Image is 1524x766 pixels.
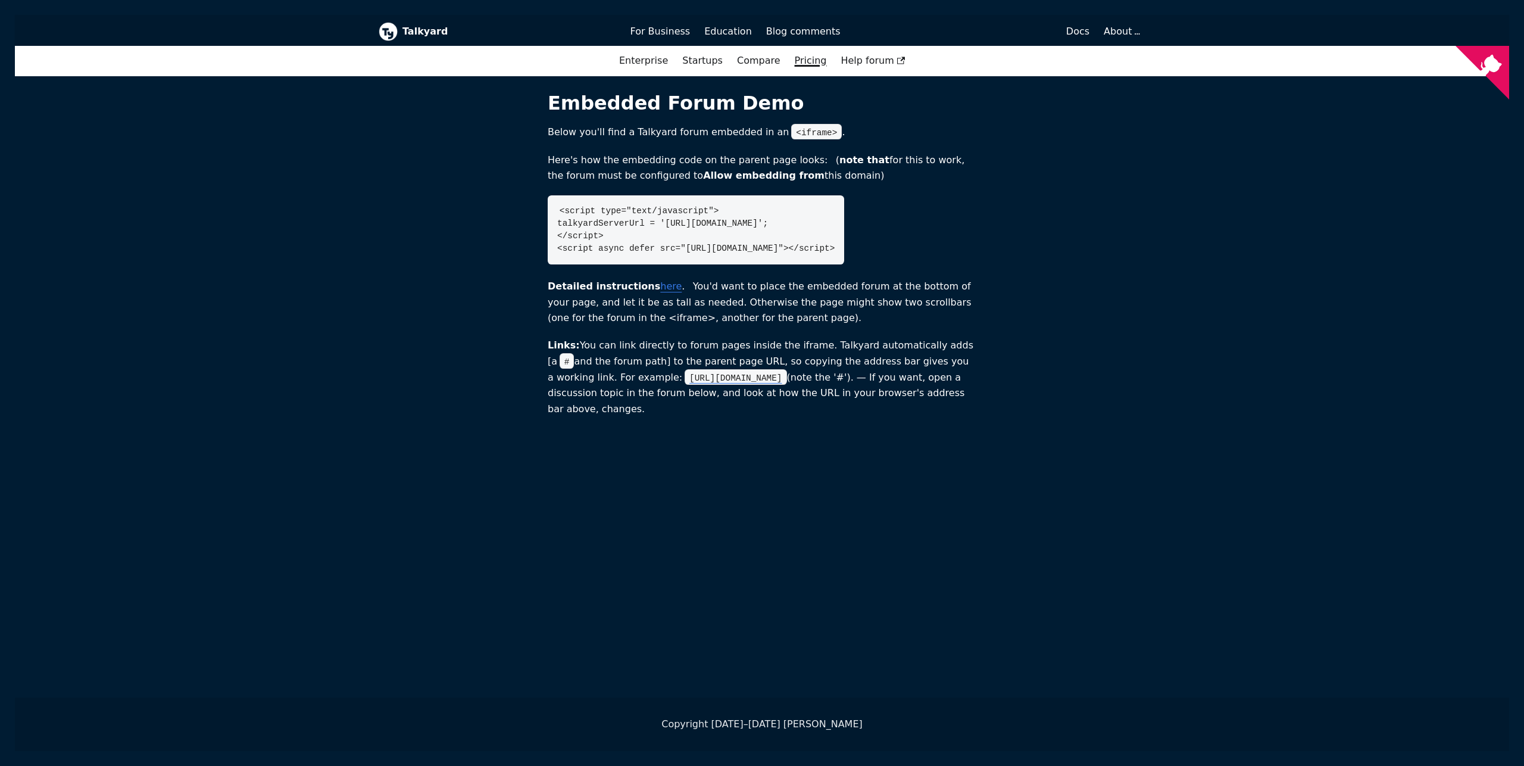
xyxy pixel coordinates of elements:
[560,353,574,369] code: #
[791,124,842,139] code: <iframe>
[675,51,730,71] a: Startups
[548,91,976,115] h1: Embedded Forum Demo
[612,51,675,71] a: Enterprise
[548,152,976,184] p: Here's how the embedding code on the parent page looks: ( for this to work, the forum must be con...
[402,24,614,39] b: Talkyard
[848,21,1097,42] a: Docs
[685,369,786,385] code: [URL][DOMAIN_NAME]
[548,340,580,351] b: Links:
[697,21,759,42] a: Education
[379,22,398,41] img: Talkyard logo
[704,26,752,37] span: Education
[548,281,660,292] b: Detailed instructions
[839,154,889,166] b: note that
[548,124,976,141] p: Below you'll find a Talkyard forum embedded in an .
[548,338,976,417] p: You can link directly to forum pages inside the iframe. Talkyard automatically adds [a and the fo...
[759,21,848,42] a: Blog comments
[1066,26,1089,37] span: Docs
[1104,26,1138,37] a: About
[557,206,835,253] code: <script type="text/javascript"> talkyardServerUrl = '[URL][DOMAIN_NAME]'; </script> <script async...
[737,55,780,66] a: Compare
[788,51,834,71] a: Pricing
[766,26,841,37] span: Blog comments
[379,22,614,41] a: Talkyard logoTalkyard
[660,281,682,292] a: here
[841,55,905,66] span: Help forum
[379,717,1145,732] div: Copyright [DATE]–[DATE] [PERSON_NAME]
[682,372,786,383] a: [URL][DOMAIN_NAME]
[833,51,912,71] a: Help forum
[623,21,698,42] a: For Business
[548,279,976,326] p: . You'd want to place the embedded forum at the bottom of your page, and let it be as tall as nee...
[703,170,825,181] b: Allow embedding from
[630,26,691,37] span: For Business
